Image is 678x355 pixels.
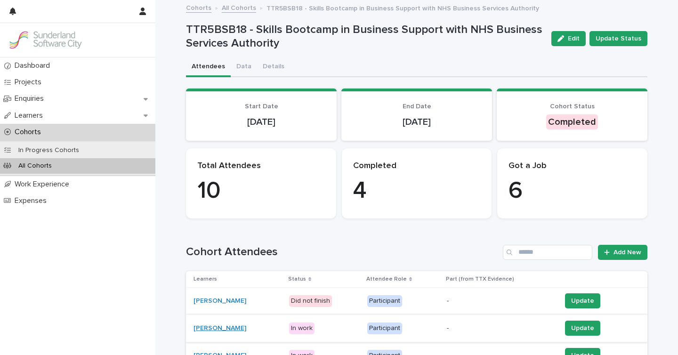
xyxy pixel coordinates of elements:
[186,2,211,13] a: Cohorts
[353,161,481,171] p: Completed
[508,161,636,171] p: Got a Job
[186,57,231,77] button: Attendees
[257,57,290,77] button: Details
[197,177,325,205] p: 10
[11,146,87,154] p: In Progress Cohorts
[353,177,481,205] p: 4
[186,315,647,342] tr: [PERSON_NAME] In workParticipant-Update
[367,323,402,334] div: Participant
[503,245,592,260] input: Search
[565,321,600,336] button: Update
[186,245,499,259] h1: Cohort Attendees
[231,57,257,77] button: Data
[353,116,481,128] p: [DATE]
[366,274,407,284] p: Attendee Role
[598,245,647,260] a: Add New
[550,103,595,110] span: Cohort Status
[11,196,54,205] p: Expenses
[403,103,431,110] span: End Date
[565,293,600,308] button: Update
[11,128,48,137] p: Cohorts
[568,35,580,42] span: Edit
[447,297,554,305] p: -
[571,296,594,306] span: Update
[8,31,83,49] img: GVzBcg19RCOYju8xzymn
[194,297,246,305] a: [PERSON_NAME]
[288,274,306,284] p: Status
[245,103,278,110] span: Start Date
[367,295,402,307] div: Participant
[289,323,315,334] div: In work
[197,116,325,128] p: [DATE]
[289,295,332,307] div: Did not finish
[194,274,217,284] p: Learners
[546,114,598,129] div: Completed
[11,61,57,70] p: Dashboard
[186,23,544,50] p: TTR5BSB18 - Skills Bootcamp in Business Support with NHS Business Services Authority
[186,287,647,315] tr: [PERSON_NAME] Did not finishParticipant-Update
[197,161,325,171] p: Total Attendees
[194,324,246,332] a: [PERSON_NAME]
[589,31,647,46] button: Update Status
[551,31,586,46] button: Edit
[596,34,641,43] span: Update Status
[446,274,514,284] p: Part (from TTX Evidence)
[11,111,50,120] p: Learners
[11,180,77,189] p: Work Experience
[11,78,49,87] p: Projects
[266,2,539,13] p: TTR5BSB18 - Skills Bootcamp in Business Support with NHS Business Services Authority
[447,324,554,332] p: -
[11,162,59,170] p: All Cohorts
[222,2,256,13] a: All Cohorts
[571,323,594,333] span: Update
[508,177,636,205] p: 6
[613,249,641,256] span: Add New
[11,94,51,103] p: Enquiries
